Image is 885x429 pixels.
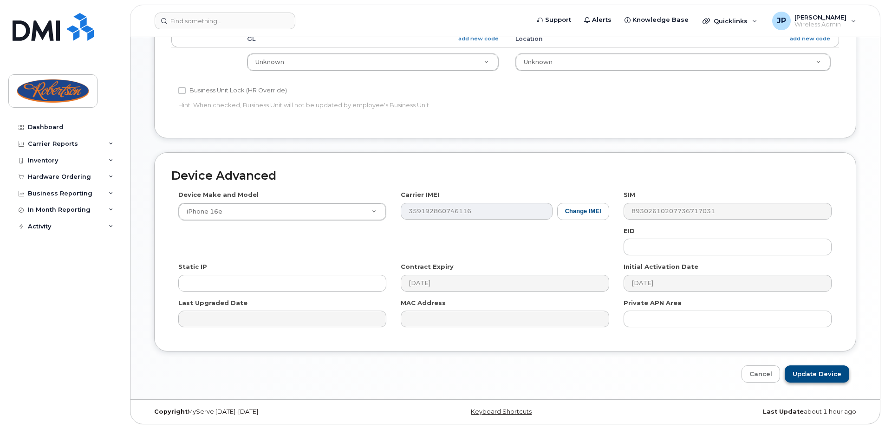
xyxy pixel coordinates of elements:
div: MyServe [DATE]–[DATE] [147,408,386,416]
span: Quicklinks [714,17,748,25]
strong: Last Update [763,408,804,415]
a: Knowledge Base [618,11,695,29]
span: JP [777,15,786,26]
span: iPhone 16e [181,208,222,216]
button: Change IMEI [557,203,609,220]
label: Private APN Area [624,299,682,307]
strong: Copyright [154,408,188,415]
label: Business Unit Lock (HR Override) [178,85,287,96]
label: MAC Address [401,299,446,307]
div: Quicklinks [696,12,764,30]
a: Alerts [578,11,618,29]
label: SIM [624,190,635,199]
label: Carrier IMEI [401,190,439,199]
th: Location [507,31,839,47]
div: Jonathan Phu [766,12,863,30]
input: Find something... [155,13,295,29]
a: Cancel [742,365,780,383]
span: Alerts [592,15,612,25]
a: add new code [458,35,499,43]
label: Last Upgraded Date [178,299,247,307]
h2: Device Advanced [171,169,839,182]
span: Support [545,15,571,25]
label: Initial Activation Date [624,262,698,271]
label: Static IP [178,262,207,271]
span: Wireless Admin [794,21,846,28]
input: Update Device [785,365,849,383]
a: add new code [790,35,830,43]
a: iPhone 16e [179,203,386,220]
th: GL [239,31,507,47]
label: Contract Expiry [401,262,454,271]
span: [PERSON_NAME] [794,13,846,21]
label: Device Make and Model [178,190,259,199]
span: Unknown [255,58,284,65]
p: Hint: When checked, Business Unit will not be updated by employee's Business Unit [178,101,609,110]
a: Support [531,11,578,29]
a: Unknown [247,54,498,71]
span: Unknown [524,58,553,65]
input: Business Unit Lock (HR Override) [178,87,186,94]
a: Keyboard Shortcuts [471,408,532,415]
div: about 1 hour ago [625,408,863,416]
a: Unknown [516,54,830,71]
span: Knowledge Base [632,15,689,25]
label: EID [624,227,635,235]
